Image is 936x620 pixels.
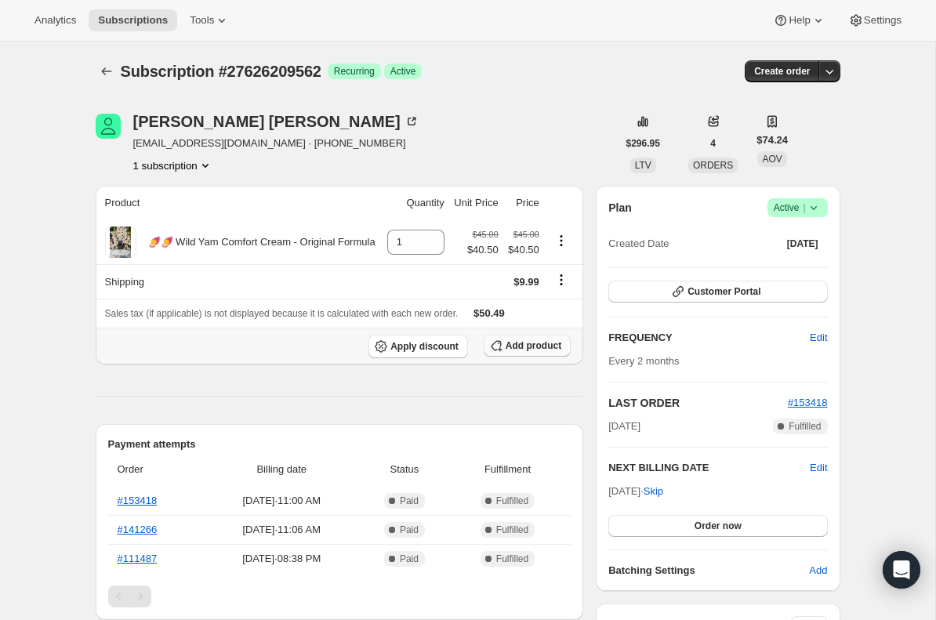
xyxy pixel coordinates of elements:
[608,485,663,497] span: [DATE] ·
[98,14,168,27] span: Subscriptions
[496,495,528,507] span: Fulfilled
[108,586,571,607] nav: Pagination
[800,325,836,350] button: Edit
[118,524,158,535] a: #141266
[334,65,375,78] span: Recurring
[754,65,810,78] span: Create order
[133,158,213,173] button: Product actions
[496,553,528,565] span: Fulfilled
[778,233,828,255] button: [DATE]
[89,9,177,31] button: Subscriptions
[449,186,503,220] th: Unit Price
[762,154,782,165] span: AOV
[756,132,788,148] span: $74.24
[96,114,121,139] span: Loria Newsome
[34,14,76,27] span: Analytics
[400,495,419,507] span: Paid
[693,160,733,171] span: ORDERS
[467,242,499,258] span: $40.50
[513,230,539,239] small: $45.00
[105,308,459,319] span: Sales tax (if applicable) is not displayed because it is calculated with each new order.
[644,484,663,499] span: Skip
[209,462,356,477] span: Billing date
[390,340,459,353] span: Apply discount
[803,201,805,214] span: |
[810,330,827,346] span: Edit
[484,335,571,357] button: Add product
[96,264,383,299] th: Shipping
[617,132,669,154] button: $296.95
[382,186,449,220] th: Quantity
[608,355,679,367] span: Every 2 months
[209,522,356,538] span: [DATE] · 11:06 AM
[701,132,725,154] button: 4
[789,420,821,433] span: Fulfilled
[695,520,742,532] span: Order now
[608,419,640,434] span: [DATE]
[789,14,810,27] span: Help
[608,515,827,537] button: Order now
[810,460,827,476] button: Edit
[496,524,528,536] span: Fulfilled
[503,186,544,220] th: Price
[710,137,716,150] span: 4
[608,281,827,303] button: Customer Portal
[108,437,571,452] h2: Payment attempts
[549,271,574,288] button: Shipping actions
[25,9,85,31] button: Analytics
[118,553,158,564] a: #111487
[608,563,809,578] h6: Batching Settings
[473,307,505,319] span: $50.49
[121,63,321,80] span: Subscription #27626209562
[626,137,660,150] span: $296.95
[634,479,673,504] button: Skip
[809,563,827,578] span: Add
[473,230,499,239] small: $45.00
[513,276,539,288] span: $9.99
[190,14,214,27] span: Tools
[549,232,574,249] button: Product actions
[774,200,822,216] span: Active
[133,114,419,129] div: [PERSON_NAME] [PERSON_NAME]
[687,285,760,298] span: Customer Portal
[764,9,835,31] button: Help
[800,558,836,583] button: Add
[209,551,356,567] span: [DATE] · 08:38 PM
[400,553,419,565] span: Paid
[108,452,204,487] th: Order
[400,524,419,536] span: Paid
[788,397,828,408] a: #153418
[506,339,561,352] span: Add product
[839,9,911,31] button: Settings
[608,330,810,346] h2: FREQUENCY
[864,14,902,27] span: Settings
[118,495,158,506] a: #153418
[96,186,383,220] th: Product
[608,200,632,216] h2: Plan
[368,335,468,358] button: Apply discount
[365,462,444,477] span: Status
[745,60,819,82] button: Create order
[136,234,375,250] div: 🍠🍠 Wild Yam Comfort Cream - Original Formula
[390,65,416,78] span: Active
[635,160,651,171] span: LTV
[608,460,810,476] h2: NEXT BILLING DATE
[608,395,788,411] h2: LAST ORDER
[608,236,669,252] span: Created Date
[209,493,356,509] span: [DATE] · 11:00 AM
[180,9,239,31] button: Tools
[787,237,818,250] span: [DATE]
[788,395,828,411] button: #153418
[883,551,920,589] div: Open Intercom Messenger
[96,60,118,82] button: Subscriptions
[454,462,561,477] span: Fulfillment
[508,242,539,258] span: $40.50
[133,136,419,151] span: [EMAIL_ADDRESS][DOMAIN_NAME] · [PHONE_NUMBER]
